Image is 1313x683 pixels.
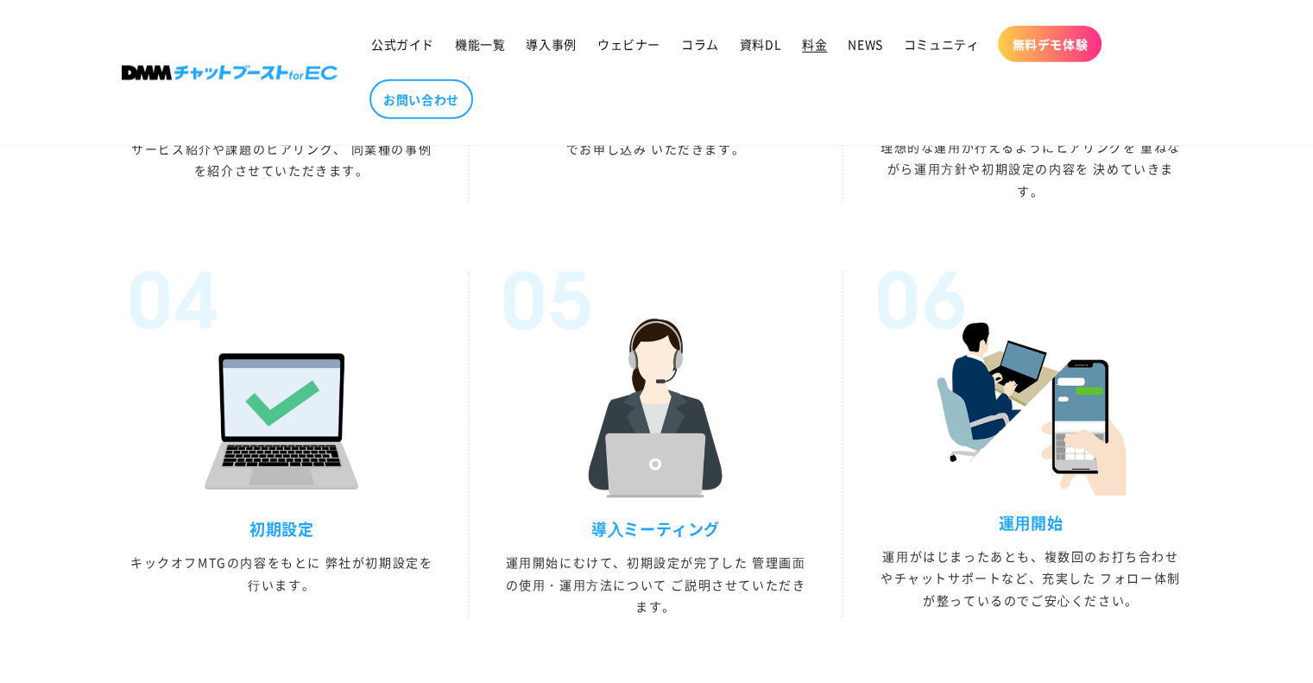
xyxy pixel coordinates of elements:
span: 無料デモ体験 [1012,36,1088,52]
span: ウェビナー [597,36,660,52]
a: ウェビナー [587,26,671,62]
a: お問い合わせ [369,79,473,119]
p: お問い合わせ後、当社営業担当者よりご連絡し、サービス紹介や課題のヒアリング、 同業種の事例を紹介させていただきます。 [130,117,433,182]
span: コラム [681,36,719,52]
h3: 運⽤開始 [878,513,1183,533]
a: コラム [671,26,729,62]
a: 導入事例 [515,26,586,62]
span: NEWS [848,36,882,52]
img: 株式会社DMM Boost [122,66,338,80]
a: 無料デモ体験 [998,26,1102,62]
a: コミュニティ [893,26,990,62]
p: 理想的な運⽤が⾏えるようにヒアリングを 重ねながら運⽤⽅針や初期設定の内容を 決めていきます。 [878,136,1183,202]
h3: 導⼊ミーティング [504,519,807,539]
span: 資料DL [740,36,781,52]
span: 料金 [802,36,827,52]
a: 料金 [792,26,837,62]
p: 運⽤がはじまったあとも、複数回のお打ち合わせやチャットサポートなど、充実した フォロー体制が整っているのでご安⼼ください。 [878,546,1183,611]
img: 初期設定 [186,306,376,502]
span: 公式ガイド [371,36,434,52]
span: コミュニティ [904,36,980,52]
a: NEWS [837,26,893,62]
span: 機能一覧 [455,36,505,52]
p: 運⽤開始にむけて、初期設定が完了した 管理画⾯の使⽤・運⽤⽅法について ご説明させていただきます。 [504,552,807,617]
span: 導入事例 [526,36,576,52]
img: 導⼊ミーティング [560,306,750,502]
a: 機能一覧 [445,26,515,62]
a: 資料DL [729,26,792,62]
span: お問い合わせ [383,92,459,107]
h3: 初期設定 [130,519,433,539]
a: 公式ガイド [361,26,445,62]
img: 運⽤開始 [936,306,1126,496]
p: キックオフMTGの内容をもとに 弊社が初期設定を⾏います。 [130,552,433,595]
